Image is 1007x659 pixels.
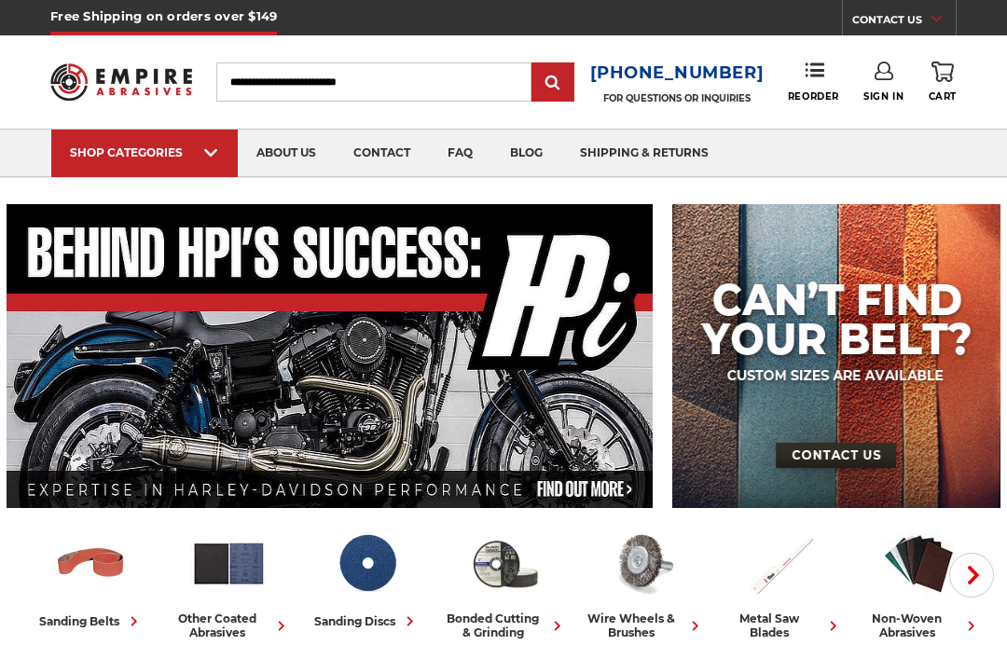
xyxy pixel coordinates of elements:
div: SHOP CATEGORIES [70,145,219,159]
a: contact [335,130,429,177]
img: Wire Wheels & Brushes [604,525,682,602]
a: non-woven abrasives [858,525,981,639]
a: faq [429,130,491,177]
div: sanding belts [39,611,144,631]
a: other coated abrasives [168,525,291,639]
a: about us [238,130,335,177]
a: sanding discs [306,525,429,631]
img: Metal Saw Blades [742,525,820,602]
div: non-woven abrasives [858,611,981,639]
a: sanding belts [30,525,153,631]
div: bonded cutting & grinding [444,611,567,639]
button: Next [949,553,994,597]
img: Bonded Cutting & Grinding [466,525,544,602]
div: other coated abrasives [168,611,291,639]
a: metal saw blades [720,525,843,639]
span: Cart [929,90,957,103]
span: Reorder [788,90,839,103]
input: Submit [534,64,572,102]
a: Cart [929,62,957,103]
img: Sanding Discs [328,525,406,602]
img: Sanding Belts [52,525,130,602]
a: [PHONE_NUMBER] [590,60,765,87]
div: metal saw blades [720,611,843,639]
div: wire wheels & brushes [582,611,705,639]
div: sanding discs [314,611,420,631]
img: promo banner for custom belts. [672,204,1001,508]
p: FOR QUESTIONS OR INQUIRIES [590,92,765,104]
a: wire wheels & brushes [582,525,705,639]
img: Empire Abrasives [50,54,192,109]
span: Sign In [863,90,904,103]
img: Other Coated Abrasives [190,525,268,602]
a: Reorder [788,62,839,102]
a: blog [491,130,561,177]
a: shipping & returns [561,130,727,177]
a: bonded cutting & grinding [444,525,567,639]
img: Non-woven Abrasives [880,525,958,602]
img: Banner for an interview featuring Horsepower Inc who makes Harley performance upgrades featured o... [7,204,653,508]
a: CONTACT US [852,9,956,35]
